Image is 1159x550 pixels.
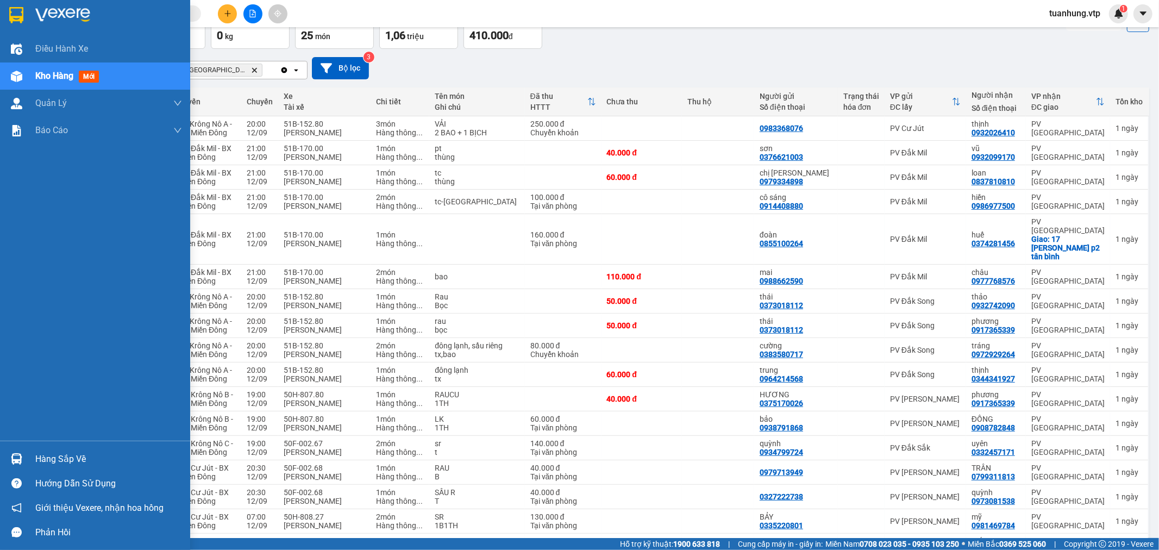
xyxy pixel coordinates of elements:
div: rau [435,317,519,326]
span: ngày [1122,395,1138,403]
div: thái [760,317,832,326]
span: ... [416,277,423,285]
div: VẢI [435,120,519,128]
div: PV [GEOGRAPHIC_DATA] [1031,415,1105,432]
div: 0964214568 [760,374,803,383]
div: 20:00 [247,366,273,374]
div: 1 món [376,390,424,399]
div: 1 [1116,321,1143,330]
div: thảo [972,292,1020,301]
div: bọc [435,326,519,334]
div: đông lạnh [435,366,519,374]
div: 0914408880 [760,202,803,210]
span: ngày [1122,124,1138,133]
div: 0917365339 [972,399,1015,408]
div: 0344341927 [972,374,1015,383]
div: 20:00 [247,341,273,350]
div: 0932099170 [972,153,1015,161]
div: 0375170026 [760,399,803,408]
span: ngày [1122,235,1138,243]
div: 0932026410 [972,128,1015,137]
span: tuanhung.vtp [1041,7,1109,20]
div: 1 món [376,415,424,423]
div: Chuyến [247,97,273,106]
div: 20:00 [247,292,273,301]
div: 250.000 đ [530,120,596,128]
span: Báo cáo [35,123,68,137]
svg: Delete [251,67,258,73]
div: 0376621003 [760,153,803,161]
span: ... [416,301,423,310]
div: VP gửi [890,92,952,101]
span: Quản Lý [35,96,67,110]
div: Tài xế [284,103,365,111]
span: kg [225,32,233,41]
button: file-add [243,4,262,23]
img: logo-vxr [9,7,23,23]
div: 12/09 [247,177,273,186]
div: 0373018112 [760,301,803,310]
span: triệu [407,32,424,41]
div: 50H-807.80 [284,415,365,423]
div: 51B-152.80 [284,317,365,326]
span: ... [416,153,423,161]
span: plus [224,10,231,17]
div: 0837810810 [972,177,1015,186]
div: [PERSON_NAME] [284,326,365,334]
div: 1 món [376,144,424,153]
div: 1 [1116,235,1143,243]
span: Bx Krông Nô A - BX Miền Đông [179,341,232,359]
button: caret-down [1133,4,1152,23]
div: HTTT [530,103,587,111]
sup: 1 [1120,5,1127,12]
div: 2 món [376,341,424,350]
div: Tuyến [179,97,236,106]
span: Nơi nhận: [83,76,101,91]
div: Hàng thông thường [376,326,424,334]
div: 0986977500 [972,202,1015,210]
div: 12/09 [247,326,273,334]
div: Tại văn phòng [530,239,596,248]
div: 1TH [435,399,519,408]
div: 2 món [376,193,424,202]
div: PV Đắk Song [890,346,961,354]
div: 1 [1116,173,1143,182]
img: warehouse-icon [11,71,22,82]
span: đ [509,32,513,41]
div: ĐC lấy [890,103,952,111]
div: 0917365339 [972,326,1015,334]
div: thùng [435,177,519,186]
div: hóa đơn [843,103,879,111]
span: 0 [217,29,223,42]
div: PV [GEOGRAPHIC_DATA] [1031,217,1105,235]
div: PV Đắk Mil [890,173,961,182]
div: PV Đắk Song [890,321,961,330]
span: 1,06 [385,29,405,42]
div: PV [GEOGRAPHIC_DATA] [1031,268,1105,285]
div: Hàng thông thường [376,239,424,248]
div: [PERSON_NAME] [284,153,365,161]
div: Người gửi [760,92,832,101]
span: ngày [1122,419,1138,428]
span: BX Krông Nô B - BX Miền Đông [179,390,233,408]
div: 1 [1116,419,1143,428]
div: Thu hộ [687,97,749,106]
div: 0374281456 [972,239,1015,248]
div: 0932742090 [972,301,1015,310]
div: 40.000 đ [607,395,676,403]
div: loan [972,168,1020,177]
div: hiền [972,193,1020,202]
span: 25 [301,29,313,42]
div: 0983368076 [760,124,803,133]
div: 21:00 [247,193,273,202]
div: PV Đắk Song [890,297,961,305]
span: ngày [1122,346,1138,354]
span: file-add [249,10,256,17]
div: tc [435,168,519,177]
span: BX Đắk Mil - BX Miền Đông [179,193,231,210]
div: 1 [1116,370,1143,379]
span: Bx Krông Nô A - BX Miền Đông [179,366,232,383]
img: warehouse-icon [11,98,22,109]
button: aim [268,4,287,23]
sup: 3 [364,52,374,62]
